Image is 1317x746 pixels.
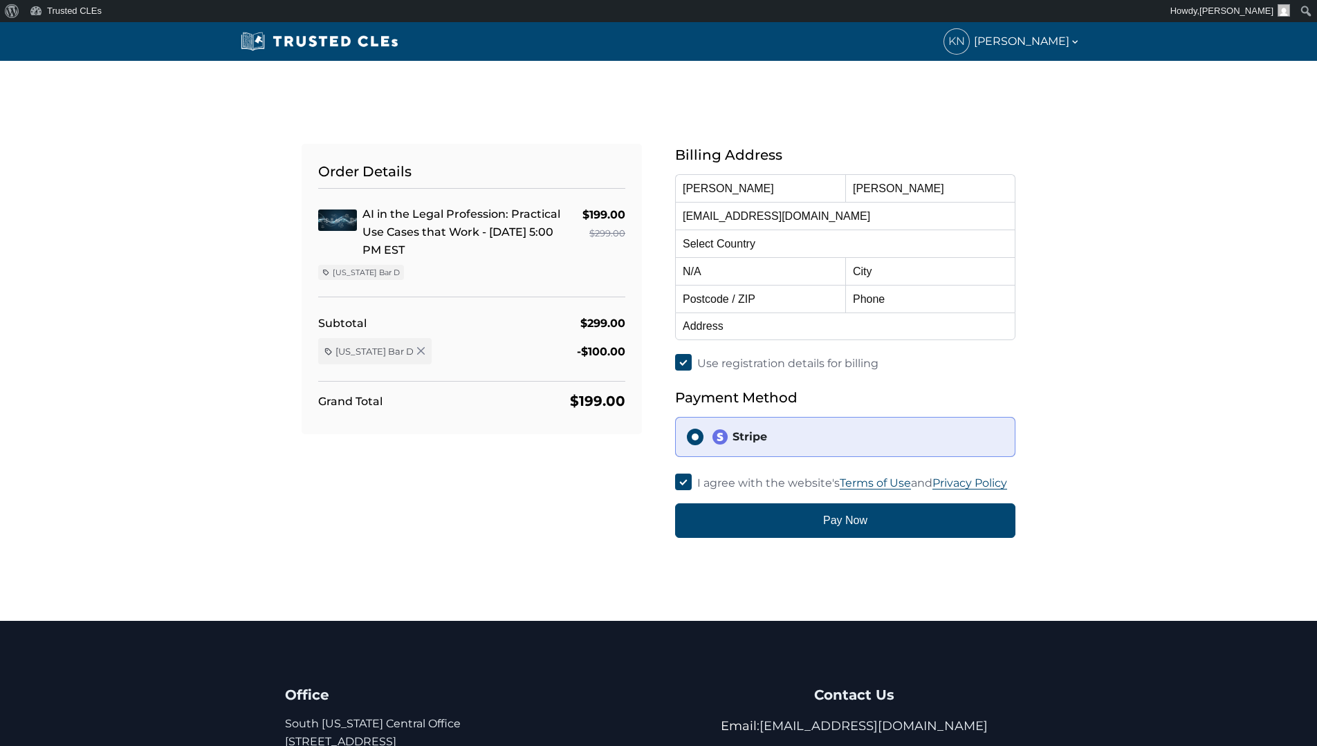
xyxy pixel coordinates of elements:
[237,31,402,52] img: Trusted CLEs
[675,285,845,313] input: Postcode / ZIP
[676,683,1032,707] h4: Contact Us
[845,285,1015,313] input: Phone
[285,683,641,707] h4: Office
[577,342,625,361] div: -$100.00
[318,209,357,231] img: AI in the Legal Profession: Practical Use Cases that Work - 10/15 - 5:00 PM EST
[974,32,1080,50] span: [PERSON_NAME]
[932,476,1007,489] a: Privacy Policy
[845,174,1015,202] input: Last Name
[840,476,911,489] a: Terms of Use
[845,257,1015,285] input: City
[675,313,1015,340] input: Address
[675,174,845,202] input: First Name
[318,314,367,333] div: Subtotal
[335,345,414,357] span: [US_STATE] Bar D
[675,386,1015,409] h5: Payment Method
[318,160,625,189] h5: Order Details
[362,207,560,257] a: AI in the Legal Profession: Practical Use Cases that Work - [DATE] 5:00 PM EST
[687,429,703,445] input: stripeStripe
[1199,6,1273,16] span: [PERSON_NAME]
[318,392,383,411] div: Grand Total
[582,205,625,224] div: $199.00
[333,267,400,278] span: [US_STATE] Bar D
[712,429,1004,445] div: Stripe
[570,390,625,412] div: $199.00
[676,715,1032,737] p: Email:
[675,202,1015,230] input: Email Address
[675,503,1015,538] button: Pay Now
[582,224,625,243] div: $299.00
[580,314,625,333] div: $299.00
[675,144,1015,166] h5: Billing Address
[712,429,728,445] img: stripe
[697,357,878,370] span: Use registration details for billing
[759,718,988,734] a: [EMAIL_ADDRESS][DOMAIN_NAME]
[944,29,969,54] span: KN
[697,476,1007,489] span: I agree with the website's and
